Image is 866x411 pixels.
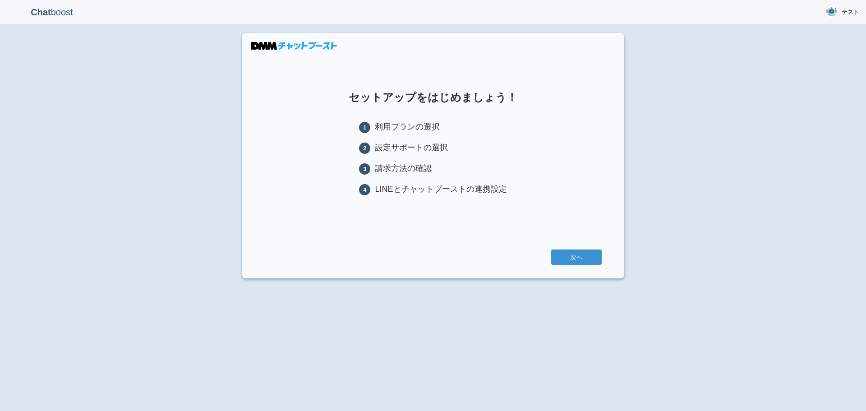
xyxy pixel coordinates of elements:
[359,142,507,154] li: 設定サポートの選択
[359,163,507,175] li: 請求方法の確認
[359,143,370,154] span: 2
[31,7,51,17] b: Chat
[359,184,507,195] li: LINEとチャットブーストの連携設定
[359,163,370,175] span: 3
[842,8,859,17] span: テスト
[359,184,370,195] span: 4
[826,6,837,17] img: User Image
[359,121,507,133] li: 利用プランの選択
[359,122,370,133] span: 1
[7,1,97,23] p: boost
[251,42,337,50] img: DMMチャットブースト
[551,249,602,265] a: 次へ
[265,92,602,103] h1: セットアップをはじめましょう！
